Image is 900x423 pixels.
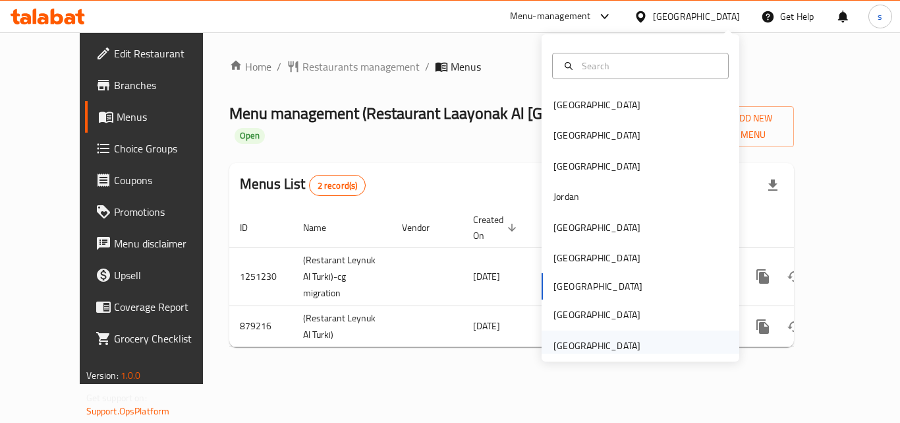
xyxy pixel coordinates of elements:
[553,339,640,353] div: [GEOGRAPHIC_DATA]
[114,77,219,93] span: Branches
[114,331,219,346] span: Grocery Checklist
[114,204,219,220] span: Promotions
[706,110,784,143] span: Add New Menu
[277,59,281,75] li: /
[287,59,420,75] a: Restaurants management
[235,128,265,144] div: Open
[425,59,430,75] li: /
[553,308,640,322] div: [GEOGRAPHIC_DATA]
[85,38,230,69] a: Edit Restaurant
[553,98,640,112] div: [GEOGRAPHIC_DATA]
[577,59,720,73] input: Search
[553,251,640,265] div: [GEOGRAPHIC_DATA]
[473,268,500,285] span: [DATE]
[229,247,293,306] td: 1251230
[86,367,119,384] span: Version:
[779,311,810,342] button: Change Status
[114,267,219,283] span: Upsell
[878,9,882,24] span: s
[473,317,500,335] span: [DATE]
[85,291,230,323] a: Coverage Report
[293,306,391,347] td: (Restarant Leynuk Al Turki)
[747,261,779,292] button: more
[553,159,640,174] div: [GEOGRAPHIC_DATA]
[553,220,640,235] div: [GEOGRAPHIC_DATA]
[114,46,219,61] span: Edit Restaurant
[229,306,293,347] td: 879216
[302,59,420,75] span: Restaurants management
[85,69,230,101] a: Branches
[229,59,794,75] nav: breadcrumb
[653,9,740,24] div: [GEOGRAPHIC_DATA]
[86,403,170,420] a: Support.OpsPlatform
[779,261,810,292] button: Change Status
[85,228,230,259] a: Menu disclaimer
[85,259,230,291] a: Upsell
[240,220,265,236] span: ID
[85,196,230,228] a: Promotions
[510,9,591,24] div: Menu-management
[473,212,520,244] span: Created On
[303,220,343,236] span: Name
[229,59,271,75] a: Home
[86,389,147,407] span: Get support on:
[553,189,579,204] div: Jordan
[114,299,219,315] span: Coverage Report
[121,367,141,384] span: 1.0.0
[85,323,230,354] a: Grocery Checklist
[553,128,640,143] div: [GEOGRAPHIC_DATA]
[117,109,219,125] span: Menus
[402,220,447,236] span: Vendor
[696,106,795,147] button: Add New Menu
[310,179,366,192] span: 2 record(s)
[235,130,265,141] span: Open
[114,172,219,188] span: Coupons
[293,247,391,306] td: (Restarant Leynuk Al Turki)-cg migration
[85,133,230,164] a: Choice Groups
[757,170,789,201] div: Export file
[747,311,779,342] button: more
[114,141,219,156] span: Choice Groups
[114,236,219,251] span: Menu disclaimer
[85,164,230,196] a: Coupons
[229,98,677,128] span: Menu management ( Restaurant Laayonak Al [GEOGRAPHIC_DATA] )
[240,174,366,196] h2: Menus List
[451,59,481,75] span: Menus
[85,101,230,133] a: Menus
